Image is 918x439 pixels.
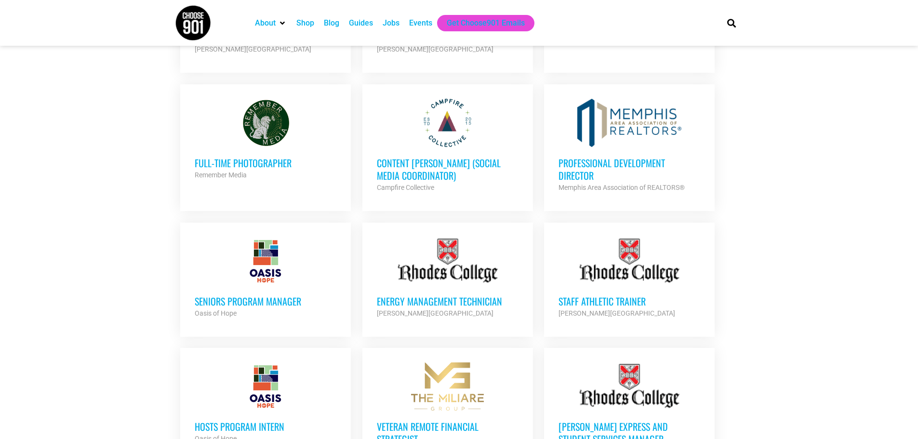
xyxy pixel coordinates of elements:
[324,17,339,29] a: Blog
[559,157,700,182] h3: Professional Development Director
[195,157,336,169] h3: Full-Time Photographer
[195,295,336,307] h3: Seniors Program Manager
[195,420,336,433] h3: HOSTS Program Intern
[377,184,434,191] strong: Campfire Collective
[195,45,311,53] strong: [PERSON_NAME][GEOGRAPHIC_DATA]
[296,17,314,29] a: Shop
[544,223,715,333] a: Staff Athletic Trainer [PERSON_NAME][GEOGRAPHIC_DATA]
[250,15,711,31] nav: Main nav
[559,184,685,191] strong: Memphis Area Association of REALTORS®
[362,84,533,208] a: Content [PERSON_NAME] (Social Media Coordinator) Campfire Collective
[180,223,351,333] a: Seniors Program Manager Oasis of Hope
[362,223,533,333] a: Energy Management Technician [PERSON_NAME][GEOGRAPHIC_DATA]
[377,157,519,182] h3: Content [PERSON_NAME] (Social Media Coordinator)
[180,84,351,195] a: Full-Time Photographer Remember Media
[377,295,519,307] h3: Energy Management Technician
[195,309,237,317] strong: Oasis of Hope
[559,295,700,307] h3: Staff Athletic Trainer
[377,309,493,317] strong: [PERSON_NAME][GEOGRAPHIC_DATA]
[255,17,276,29] a: About
[447,17,525,29] a: Get Choose901 Emails
[383,17,399,29] a: Jobs
[723,15,739,31] div: Search
[195,171,247,179] strong: Remember Media
[544,84,715,208] a: Professional Development Director Memphis Area Association of REALTORS®
[559,309,675,317] strong: [PERSON_NAME][GEOGRAPHIC_DATA]
[349,17,373,29] a: Guides
[409,17,432,29] a: Events
[250,15,292,31] div: About
[377,45,493,53] strong: [PERSON_NAME][GEOGRAPHIC_DATA]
